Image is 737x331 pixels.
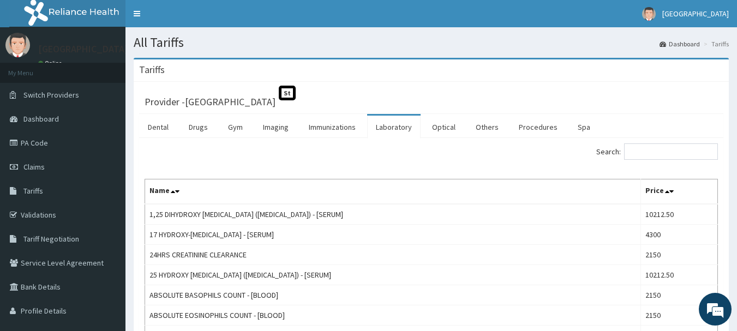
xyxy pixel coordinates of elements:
[701,39,729,49] li: Tariffs
[254,116,297,139] a: Imaging
[145,305,641,326] td: ABSOLUTE EOSINOPHILS COUNT - [BLOOD]
[23,90,79,100] span: Switch Providers
[145,225,641,245] td: 17 HYDROXY-[MEDICAL_DATA] - [SERUM]
[640,305,717,326] td: 2150
[145,265,641,285] td: 25 HYDROXY [MEDICAL_DATA] ([MEDICAL_DATA]) - [SERUM]
[38,44,128,54] p: [GEOGRAPHIC_DATA]
[134,35,729,50] h1: All Tariffs
[23,234,79,244] span: Tariff Negotiation
[300,116,364,139] a: Immunizations
[640,265,717,285] td: 10212.50
[139,65,165,75] h3: Tariffs
[145,285,641,305] td: ABSOLUTE BASOPHILS COUNT - [BLOOD]
[640,179,717,204] th: Price
[624,143,718,160] input: Search:
[662,9,729,19] span: [GEOGRAPHIC_DATA]
[569,116,599,139] a: Spa
[145,245,641,265] td: 24HRS CREATININE CLEARANCE
[642,7,656,21] img: User Image
[23,186,43,196] span: Tariffs
[279,86,296,100] span: St
[596,143,718,160] label: Search:
[139,116,177,139] a: Dental
[467,116,507,139] a: Others
[219,116,251,139] a: Gym
[510,116,566,139] a: Procedures
[23,114,59,124] span: Dashboard
[367,116,421,139] a: Laboratory
[38,59,64,67] a: Online
[145,204,641,225] td: 1,25 DIHYDROXY [MEDICAL_DATA] ([MEDICAL_DATA]) - [SERUM]
[145,97,275,107] h3: Provider - [GEOGRAPHIC_DATA]
[660,39,700,49] a: Dashboard
[640,285,717,305] td: 2150
[145,179,641,204] th: Name
[640,245,717,265] td: 2150
[5,33,30,57] img: User Image
[640,204,717,225] td: 10212.50
[23,162,45,172] span: Claims
[423,116,464,139] a: Optical
[640,225,717,245] td: 4300
[180,116,217,139] a: Drugs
